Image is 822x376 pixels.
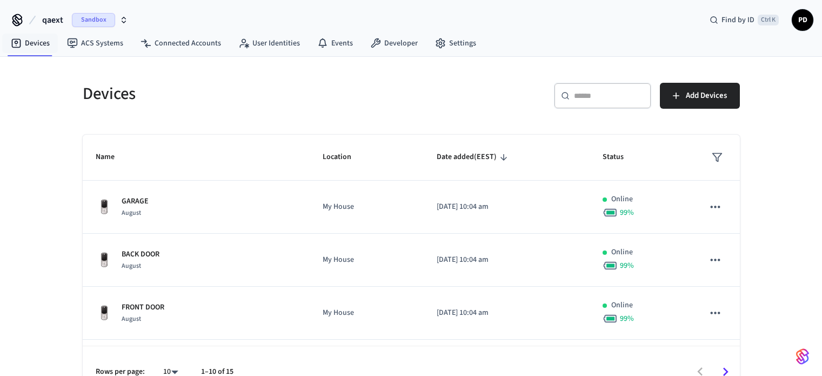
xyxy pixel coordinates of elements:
p: GARAGE [122,196,149,207]
a: Settings [426,34,485,53]
img: Yale Assure Touchscreen Wifi Smart Lock, Satin Nickel, Front [96,252,113,269]
a: Events [309,34,362,53]
p: Online [611,194,633,205]
p: Online [611,247,633,258]
img: SeamLogoGradient.69752ec5.svg [796,348,809,365]
span: qaext [42,14,63,27]
a: User Identities [230,34,309,53]
span: Ctrl K [758,15,779,25]
span: Date added(EEST) [437,149,511,166]
span: Status [603,149,638,166]
p: My House [323,201,411,213]
a: Connected Accounts [132,34,230,53]
span: Name [96,149,129,166]
span: PD [793,10,812,30]
span: Location [323,149,365,166]
span: August [122,314,141,324]
div: Find by IDCtrl K [701,10,787,30]
a: Devices [2,34,58,53]
img: Yale Assure Touchscreen Wifi Smart Lock, Satin Nickel, Front [96,199,113,216]
p: [DATE] 10:04 am [437,201,577,213]
p: [DATE] 10:04 am [437,254,577,266]
a: Developer [362,34,426,53]
span: Find by ID [721,15,754,25]
button: Add Devices [660,83,740,109]
p: Online [611,300,633,311]
a: ACS Systems [58,34,132,53]
span: 99 % [620,207,634,218]
span: Sandbox [72,13,115,27]
button: PD [792,9,813,31]
span: Add Devices [686,89,727,103]
p: BACK DOOR [122,249,159,260]
img: Yale Assure Touchscreen Wifi Smart Lock, Satin Nickel, Front [96,305,113,322]
p: My House [323,254,411,266]
p: [DATE] 10:04 am [437,307,577,319]
span: 99 % [620,313,634,324]
p: FRONT DOOR [122,302,164,313]
span: 99 % [620,260,634,271]
span: August [122,261,141,271]
p: My House [323,307,411,319]
span: August [122,208,141,217]
h5: Devices [83,83,405,105]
